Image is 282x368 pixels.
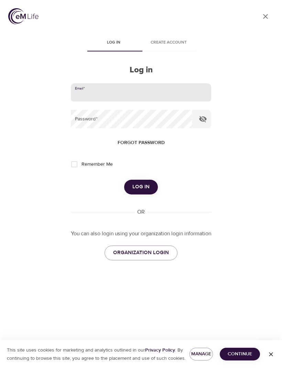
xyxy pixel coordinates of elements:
a: close [257,8,274,25]
h2: Log in [71,65,211,75]
a: Privacy Policy [145,347,175,353]
button: Manage [189,348,213,360]
span: Forgot password [118,139,165,147]
span: ORGANIZATION LOGIN [113,248,169,257]
button: Continue [220,348,260,360]
span: Manage [195,350,207,358]
img: logo [8,8,39,24]
p: You can also login using your organization login information [71,230,211,238]
span: Log in [90,39,137,46]
span: Continue [225,350,254,358]
span: Create account [145,39,192,46]
div: disabled tabs example [71,35,211,51]
button: Forgot password [115,136,167,149]
button: Log in [124,180,158,194]
div: OR [134,208,148,216]
span: Log in [132,182,150,191]
a: ORGANIZATION LOGIN [105,246,177,260]
span: Remember Me [82,161,113,168]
